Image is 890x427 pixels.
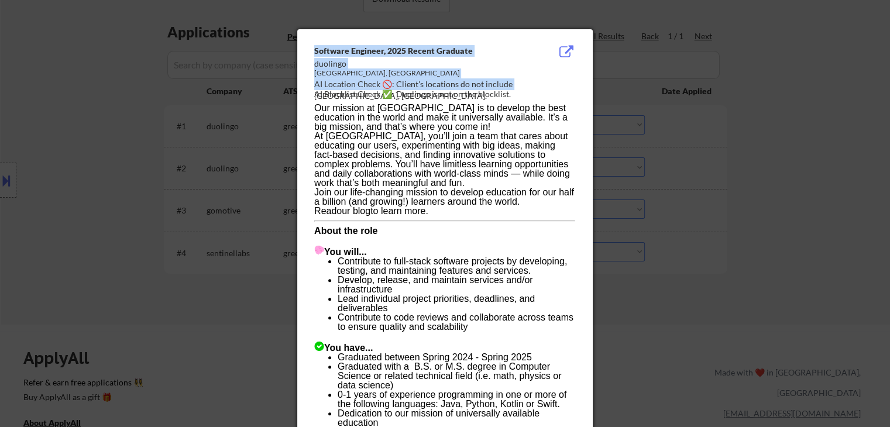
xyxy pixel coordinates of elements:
[336,206,370,216] a: our blog
[338,353,575,362] li: Graduated between Spring 2024 - Spring 2025
[314,132,575,188] p: At [GEOGRAPHIC_DATA], you’ll join a team that cares about educating our users, experimenting with...
[338,390,575,409] li: 0-1 years of experience programming in one or more of the following languages: Java, Python, Kotl...
[314,206,575,216] p: Read to learn more.
[338,294,575,313] li: Lead individual project priorities, deadlines, and deliverables
[314,68,517,78] div: [GEOGRAPHIC_DATA], [GEOGRAPHIC_DATA]
[314,58,517,70] div: duolingo
[314,343,373,353] strong: You have...
[314,247,367,257] strong: You will...
[338,313,575,332] li: Contribute to code reviews and collaborate across teams to ensure quality and scalability
[314,226,377,236] strong: About the role
[314,104,575,132] p: Our mission at [GEOGRAPHIC_DATA] is to develop the best education in the world and make it univer...
[338,276,575,294] li: Develop, release, and maintain services and/or infrastructure
[314,45,517,57] div: Software Engineer, 2025 Recent Graduate
[314,88,580,100] div: AI Blocklist Check ✅: Duolingo is not on the blocklist.
[314,188,575,206] p: Join our life-changing mission to develop education for our half a billion (and growing!) learner...
[314,245,324,255] img: icon-brain-16px
[338,257,575,276] li: Contribute to full-stack software projects by developing, testing, and maintaining features and s...
[338,362,575,390] li: Graduated with a B.S. or M.S. degree in Computer Science or related technical field (i.e. math, p...
[314,341,324,351] img: icon-check-16px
